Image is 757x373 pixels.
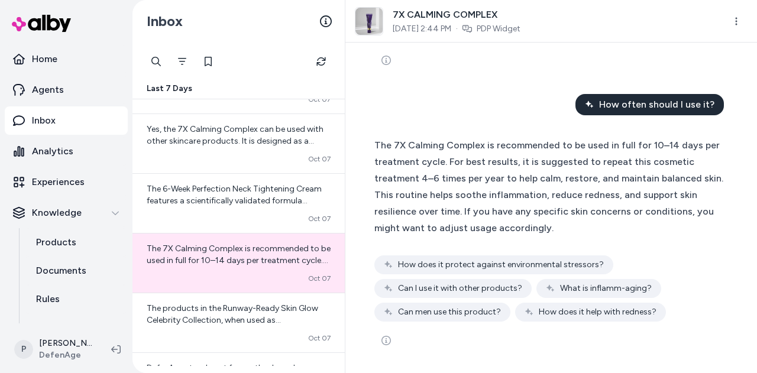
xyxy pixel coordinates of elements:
[308,214,331,223] span: Oct 07
[5,137,128,166] a: Analytics
[374,329,398,352] button: See more
[539,306,656,318] span: How does it help with redness?
[24,285,128,313] a: Rules
[147,184,331,348] span: The 6-Week Perfection Neck Tightening Cream features a scientifically validated formula centered ...
[560,283,652,294] span: What is inflamm-aging?
[39,338,92,349] p: [PERSON_NAME]
[477,23,520,35] a: PDP Widget
[5,168,128,196] a: Experiences
[355,8,383,35] img: 7x-calming-complex-460.jpg
[7,330,102,368] button: P[PERSON_NAME]DefenAge
[147,124,331,264] span: Yes, the 7X Calming Complex can be used with other skincare products. It is designed as a serum t...
[374,140,723,233] span: The 7X Calming Complex is recommended to be used in full for 10–14 days per treatment cycle. For ...
[24,313,128,342] a: Verified Q&As
[374,48,398,72] button: See more
[398,283,522,294] span: Can I use it with other products?
[12,15,71,32] img: alby Logo
[398,259,604,271] span: How does it protect against environmental stressors?
[308,274,331,283] span: Oct 07
[32,52,57,66] p: Home
[32,175,85,189] p: Experiences
[132,233,345,293] a: The 7X Calming Complex is recommended to be used in full for 10–14 days per treatment cycle. For ...
[456,23,458,35] span: ·
[398,306,501,318] span: Can men use this product?
[308,95,331,104] span: Oct 07
[36,292,60,306] p: Rules
[5,76,128,104] a: Agents
[39,349,92,361] span: DefenAge
[393,8,520,22] span: 7X CALMING COMPLEX
[393,23,451,35] span: [DATE] 2:44 PM
[5,199,128,227] button: Knowledge
[32,83,64,97] p: Agents
[170,50,194,73] button: Filter
[5,106,128,135] a: Inbox
[308,333,331,343] span: Oct 07
[32,206,82,220] p: Knowledge
[24,257,128,285] a: Documents
[132,173,345,233] a: The 6-Week Perfection Neck Tightening Cream features a scientifically validated formula centered ...
[36,264,86,278] p: Documents
[308,154,331,164] span: Oct 07
[309,50,333,73] button: Refresh
[147,244,331,360] span: The 7X Calming Complex is recommended to be used in full for 10–14 days per treatment cycle. For ...
[132,113,345,173] a: Yes, the 7X Calming Complex can be used with other skincare products. It is designed as a serum t...
[32,113,56,128] p: Inbox
[36,235,76,249] p: Products
[5,45,128,73] a: Home
[132,293,345,352] a: The products in the Runway-Ready Skin Glow Celebrity Collection, when used as recommended, typica...
[24,228,128,257] a: Products
[599,98,714,112] span: How often should I use it?
[36,320,98,335] p: Verified Q&As
[147,83,192,95] span: Last 7 Days
[147,12,183,30] h2: Inbox
[32,144,73,158] p: Analytics
[14,340,33,359] span: P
